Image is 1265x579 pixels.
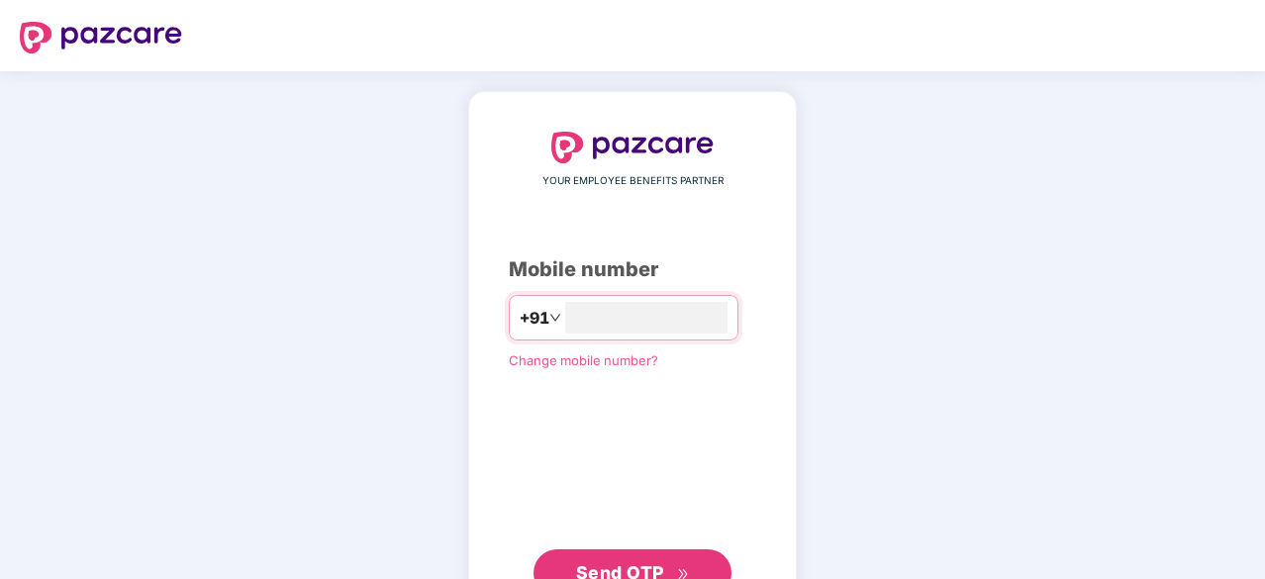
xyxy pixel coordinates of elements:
div: Mobile number [509,254,756,285]
img: logo [551,132,714,163]
span: YOUR EMPLOYEE BENEFITS PARTNER [542,173,724,189]
span: +91 [520,306,549,331]
a: Change mobile number? [509,352,658,368]
span: down [549,312,561,324]
img: logo [20,22,182,53]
